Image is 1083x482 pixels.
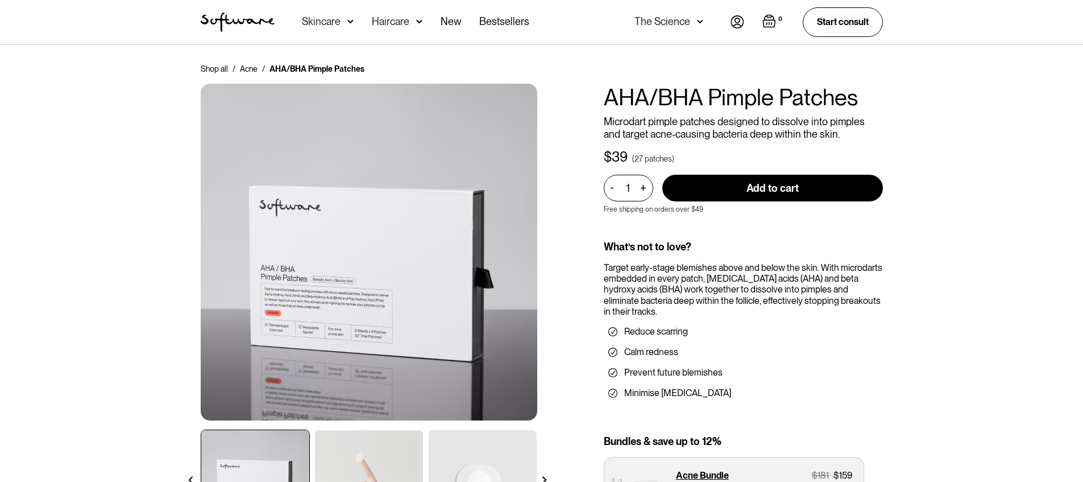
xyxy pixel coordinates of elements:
[269,63,364,75] div: AHA/BHA Pimple Patches
[416,16,422,27] img: arrow down
[608,347,878,358] li: Calm redness
[676,470,729,481] p: Acne Bundle
[604,149,612,166] div: $
[608,388,878,399] li: Minimise [MEDICAL_DATA]
[697,16,703,27] img: arrow down
[612,149,628,166] div: 39
[604,84,883,111] h1: AHA/BHA Pimple Patches
[201,13,275,32] img: Software Logo
[818,470,829,481] div: 181
[812,470,818,481] div: $
[803,7,883,36] a: Start consult
[604,262,883,317] div: Target early-stage blemishes above and below the skin. With microdarts embedded in every patch, [...
[233,63,235,75] div: /
[608,367,878,378] li: Prevent future blemishes
[839,470,852,481] div: 159
[262,63,265,75] div: /
[632,153,674,164] div: (27 patches)
[201,63,228,75] a: Shop all
[201,13,275,32] a: home
[604,241,883,253] div: What’s not to love?
[608,326,878,337] li: Reduce scarring
[604,116,883,140] p: Microdart pimple patches designed to dissolve into pimples and target acne-causing bacteria deep ...
[302,16,341,27] div: Skincare
[776,14,785,24] div: 0
[634,16,690,27] div: The Science
[762,14,785,30] a: Open cart
[372,16,409,27] div: Haircare
[604,205,703,213] p: Free shipping on orders over $49
[610,182,617,194] div: -
[637,182,650,195] div: +
[201,84,537,421] img: Ceramide Moisturiser
[347,16,354,27] img: arrow down
[240,63,258,75] a: Acne
[604,435,883,448] div: Bundles & save up to 12%
[662,175,883,201] input: Add to cart
[833,470,839,481] div: $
